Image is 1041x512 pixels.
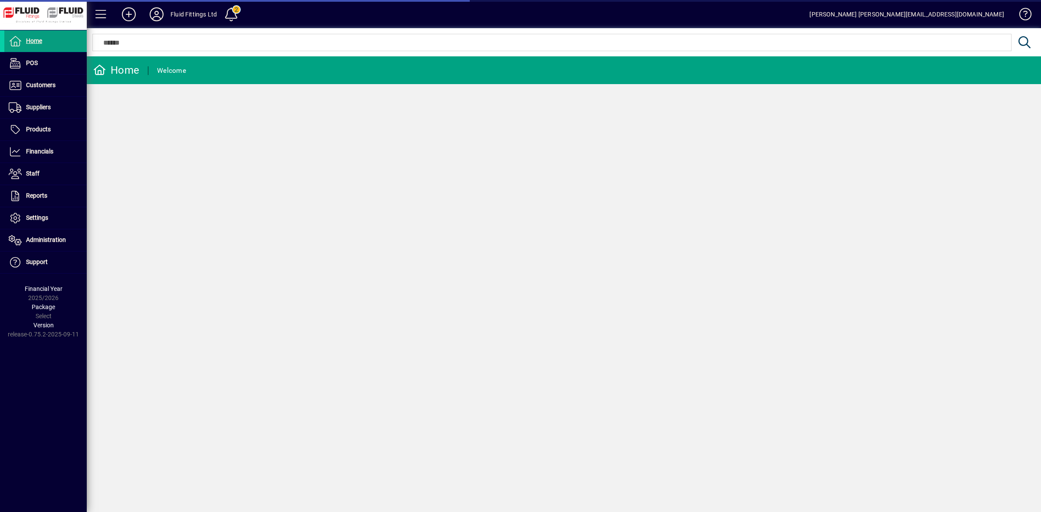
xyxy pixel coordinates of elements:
[25,285,62,292] span: Financial Year
[93,63,139,77] div: Home
[157,64,186,78] div: Welcome
[4,229,87,251] a: Administration
[4,163,87,185] a: Staff
[4,119,87,140] a: Products
[4,185,87,207] a: Reports
[26,214,48,221] span: Settings
[26,126,51,133] span: Products
[115,7,143,22] button: Add
[4,52,87,74] a: POS
[143,7,170,22] button: Profile
[809,7,1004,21] div: [PERSON_NAME] [PERSON_NAME][EMAIL_ADDRESS][DOMAIN_NAME]
[26,258,48,265] span: Support
[4,141,87,163] a: Financials
[26,192,47,199] span: Reports
[26,170,39,177] span: Staff
[26,104,51,111] span: Suppliers
[33,322,54,329] span: Version
[4,97,87,118] a: Suppliers
[26,236,66,243] span: Administration
[4,207,87,229] a: Settings
[1013,2,1030,30] a: Knowledge Base
[26,59,38,66] span: POS
[26,82,56,88] span: Customers
[26,37,42,44] span: Home
[4,75,87,96] a: Customers
[32,303,55,310] span: Package
[170,7,217,21] div: Fluid Fittings Ltd
[26,148,53,155] span: Financials
[4,251,87,273] a: Support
